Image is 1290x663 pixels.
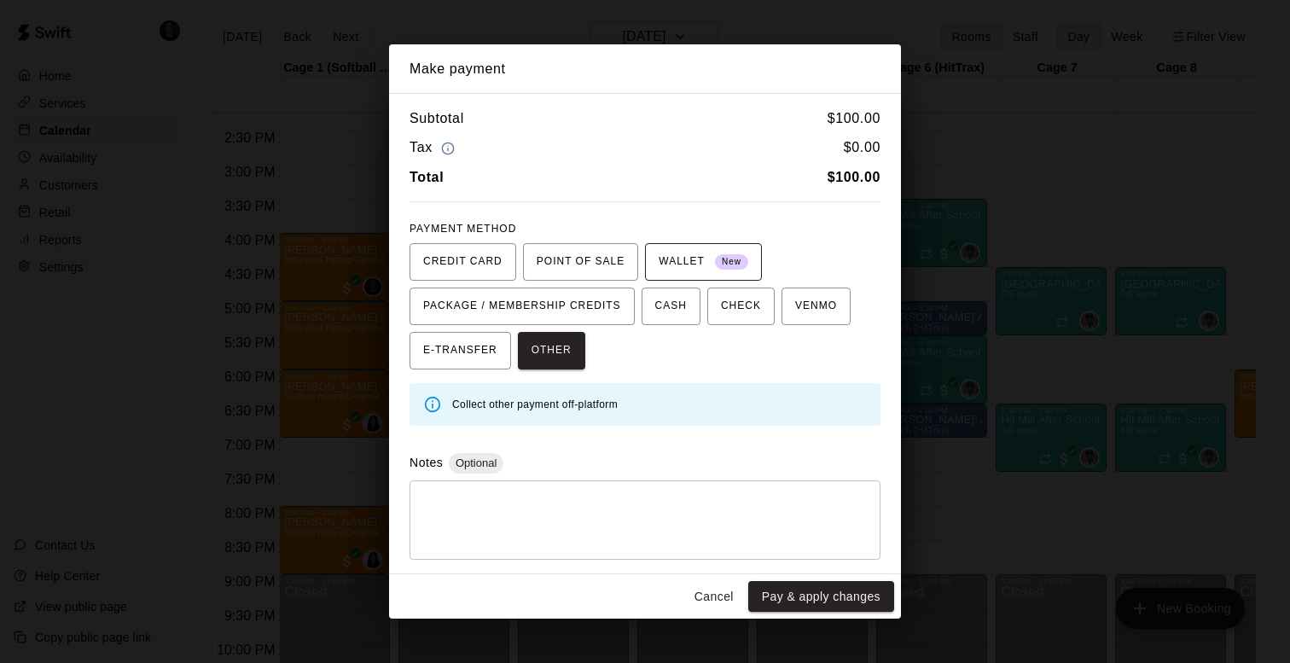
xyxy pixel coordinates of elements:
span: CASH [655,293,687,320]
b: $ 100.00 [828,170,880,184]
h6: Subtotal [410,108,464,130]
h6: $ 100.00 [828,108,880,130]
button: PACKAGE / MEMBERSHIP CREDITS [410,288,635,325]
label: Notes [410,456,443,469]
span: PAYMENT METHOD [410,223,516,235]
h6: $ 0.00 [844,137,880,160]
button: CREDIT CARD [410,243,516,281]
h6: Tax [410,137,459,160]
button: WALLET New [645,243,762,281]
span: POINT OF SALE [537,248,625,276]
h2: Make payment [389,44,901,94]
span: CHECK [721,293,761,320]
button: Cancel [687,581,741,613]
span: New [715,251,748,274]
span: Optional [449,457,503,469]
button: VENMO [782,288,851,325]
button: CASH [642,288,700,325]
span: E-TRANSFER [423,337,497,364]
span: PACKAGE / MEMBERSHIP CREDITS [423,293,621,320]
button: OTHER [518,332,585,369]
span: CREDIT CARD [423,248,503,276]
span: WALLET [659,248,748,276]
b: Total [410,170,444,184]
button: E-TRANSFER [410,332,511,369]
span: VENMO [795,293,837,320]
button: POINT OF SALE [523,243,638,281]
span: Collect other payment off-platform [452,398,618,410]
span: OTHER [532,337,572,364]
button: CHECK [707,288,775,325]
button: Pay & apply changes [748,581,894,613]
